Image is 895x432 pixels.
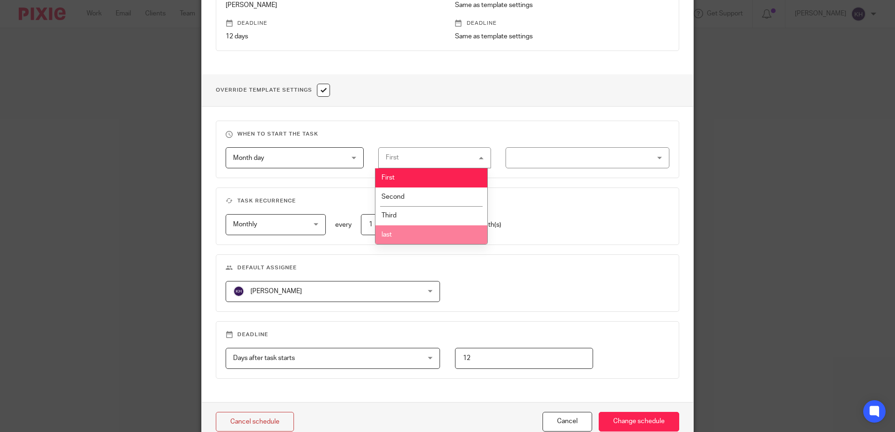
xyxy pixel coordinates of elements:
h3: Default assignee [226,264,669,272]
p: Same as template settings [455,0,669,10]
p: 12 days [226,32,440,41]
div: First [386,154,399,161]
p: [PERSON_NAME] [226,0,440,10]
span: Second [381,194,404,200]
img: svg%3E [233,286,244,297]
span: Monthly [233,221,257,228]
h3: Task recurrence [226,197,669,205]
span: month(s) [475,222,501,228]
span: [PERSON_NAME] [250,288,302,295]
p: Deadline [226,20,440,27]
p: Same as template settings [455,32,669,41]
h1: Override Template Settings [216,84,330,97]
input: Change schedule [599,412,679,432]
a: Cancel schedule [216,412,294,432]
h3: Deadline [226,331,669,338]
button: Cancel [543,412,592,432]
span: Month day [233,155,264,161]
p: Deadline [455,20,669,27]
span: Days after task starts [233,355,295,361]
span: Third [381,212,396,219]
span: last [381,231,392,238]
h3: When to start the task [226,130,669,138]
p: every [335,220,352,230]
span: First [381,174,395,181]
